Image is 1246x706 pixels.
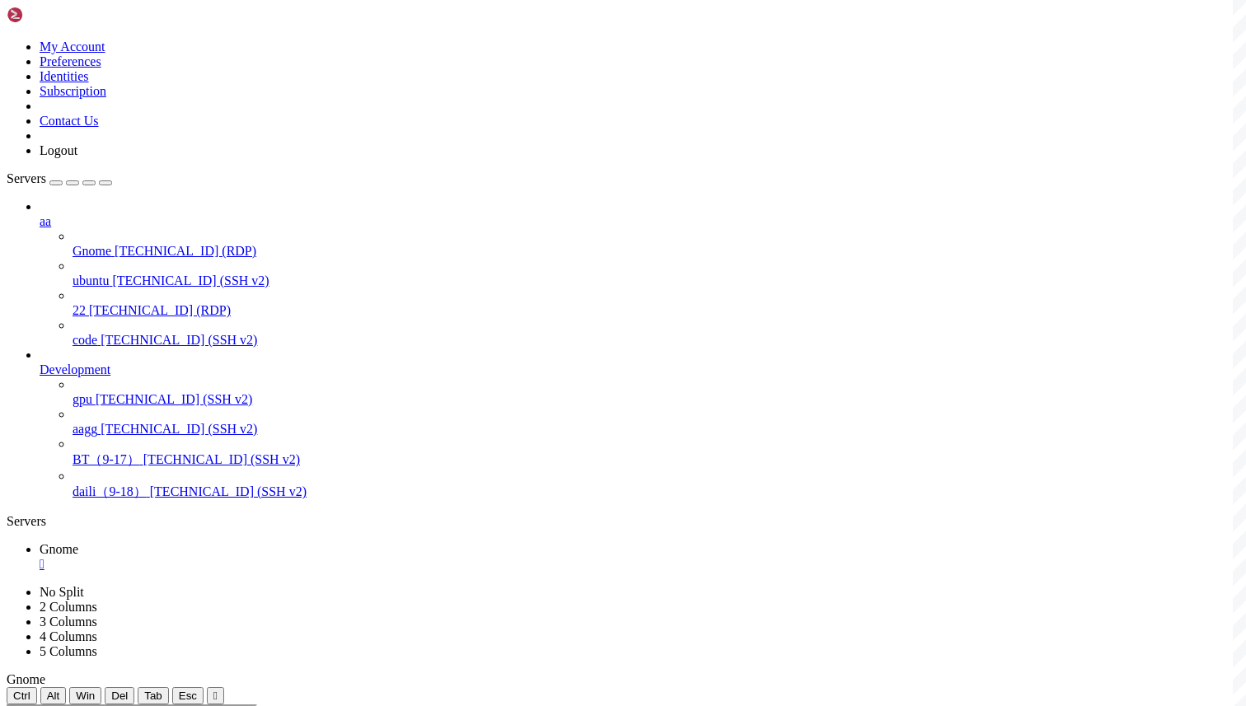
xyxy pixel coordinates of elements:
[40,69,89,83] a: Identities
[89,303,231,317] span: [TECHNICAL_ID] (RDP)
[40,84,106,98] a: Subscription
[144,690,162,702] span: Tab
[172,687,204,704] button: Esc
[73,333,97,347] span: code
[73,244,1239,259] a: Gnome [TECHNICAL_ID] (RDP)
[101,333,257,347] span: [TECHNICAL_ID] (SSH v2)
[76,690,95,702] span: Win
[40,199,1239,348] li: aa
[73,469,1239,501] li: daili（9-18） [TECHNICAL_ID] (SSH v2)
[40,615,97,629] a: 3 Columns
[207,687,224,704] button: 
[40,687,67,704] button: Alt
[73,392,1239,407] a: gpu [TECHNICAL_ID] (SSH v2)
[40,214,1239,229] a: aa
[73,392,92,406] span: gpu
[101,422,257,436] span: [TECHNICAL_ID] (SSH v2)
[69,687,101,704] button: Win
[40,542,78,556] span: Gnome
[7,171,46,185] span: Servers
[40,54,101,68] a: Preferences
[7,514,1239,529] div: Servers
[73,484,147,498] span: daili（9-18）
[40,542,1239,572] a: Gnome
[115,244,256,258] span: [TECHNICAL_ID] (RDP)
[40,600,97,614] a: 2 Columns
[40,629,97,643] a: 4 Columns
[73,377,1239,407] li: gpu [TECHNICAL_ID] (SSH v2)
[143,452,300,466] span: [TECHNICAL_ID] (SSH v2)
[7,171,112,185] a: Servers
[150,484,307,498] span: [TECHNICAL_ID] (SSH v2)
[13,690,30,702] span: Ctrl
[73,407,1239,437] li: aagg [TECHNICAL_ID] (SSH v2)
[73,303,86,317] span: 22
[138,687,169,704] button: Tab
[40,362,110,376] span: Development
[73,274,1239,288] a: ubuntu [TECHNICAL_ID] (SSH v2)
[73,422,1239,437] a: aagg [TECHNICAL_ID] (SSH v2)
[73,259,1239,288] li: ubuntu [TECHNICAL_ID] (SSH v2)
[40,40,105,54] a: My Account
[73,303,1239,318] a: 22 [TECHNICAL_ID] (RDP)
[40,557,1239,572] a: 
[40,214,51,228] span: aa
[73,244,111,258] span: Gnome
[40,348,1239,501] li: Development
[179,690,197,702] span: Esc
[73,318,1239,348] li: code [TECHNICAL_ID] (SSH v2)
[7,7,101,23] img: Shellngn
[213,690,218,702] div: 
[73,422,97,436] span: aagg
[73,274,109,288] span: ubuntu
[73,452,140,466] span: BT（9-17）
[73,333,1239,348] a: code [TECHNICAL_ID] (SSH v2)
[105,687,134,704] button: Del
[73,288,1239,318] li: 22 [TECHNICAL_ID] (RDP)
[73,451,1239,469] a: BT（9-17） [TECHNICAL_ID] (SSH v2)
[73,484,1239,501] a: daili（9-18） [TECHNICAL_ID] (SSH v2)
[47,690,60,702] span: Alt
[40,585,84,599] a: No Split
[112,274,269,288] span: [TECHNICAL_ID] (SSH v2)
[73,437,1239,469] li: BT（9-17） [TECHNICAL_ID] (SSH v2)
[40,114,99,128] a: Contact Us
[73,229,1239,259] li: Gnome [TECHNICAL_ID] (RDP)
[7,687,37,704] button: Ctrl
[96,392,252,406] span: [TECHNICAL_ID] (SSH v2)
[40,644,97,658] a: 5 Columns
[40,362,1239,377] a: Development
[111,690,128,702] span: Del
[7,672,45,686] span: Gnome
[40,143,77,157] a: Logout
